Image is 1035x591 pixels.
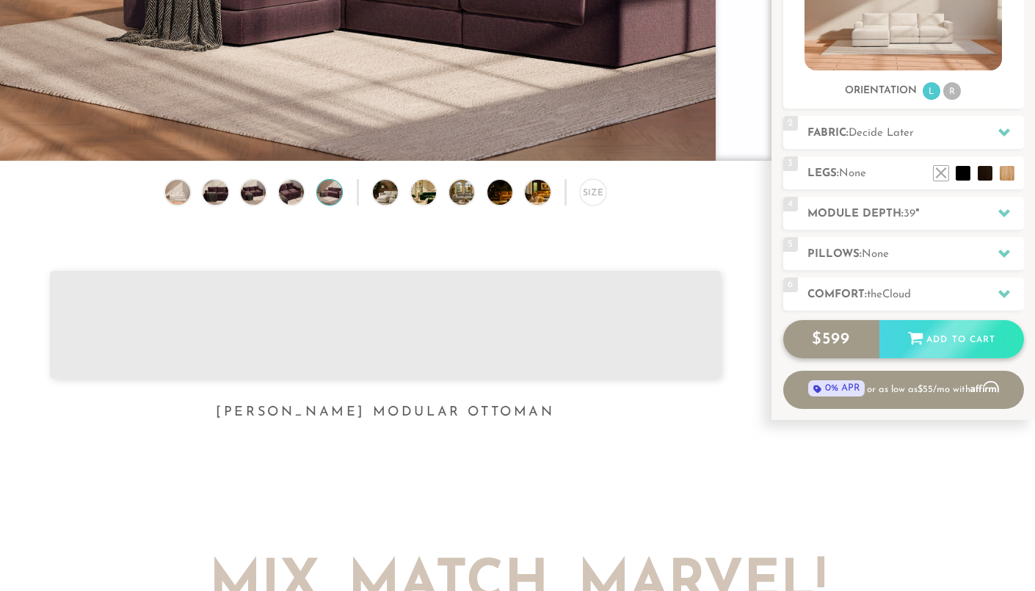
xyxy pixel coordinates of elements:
[862,249,889,260] span: None
[277,180,307,205] img: Landon Modular Ottoman no legs 4
[525,180,570,205] img: DreamSofa Modular Sofa & Sectional Video Presentation 5
[315,180,345,205] img: Landon Modular Ottoman no legs 5
[411,180,456,205] img: DreamSofa Modular Sofa & Sectional Video Presentation 2
[807,165,1024,182] h2: Legs:
[923,82,940,100] li: L
[783,116,798,131] span: 2
[807,125,1024,142] h2: Fabric:
[783,197,798,211] span: 4
[943,82,961,100] li: R
[807,286,1024,303] h2: Comfort:
[867,289,882,300] span: the
[807,246,1024,263] h2: Pillows:
[904,209,915,220] span: 39
[580,179,606,206] div: Size
[783,156,798,171] span: 3
[918,385,933,394] span: $55
[822,331,850,348] span: 599
[839,168,866,179] span: None
[783,371,1024,409] a: 0% APRor as low as $55/mo with Affirm - Learn more about Affirm Financing (opens in modal)
[970,381,998,393] span: Affirm
[783,320,879,360] div: $
[239,180,269,205] img: Landon Modular Ottoman no legs 3
[200,180,230,205] img: Landon Modular Ottoman no legs 2
[845,84,917,98] h3: Orientation
[808,380,865,397] span: 0% APR
[449,180,494,205] img: DreamSofa Modular Sofa & Sectional Video Presentation 3
[879,320,1024,360] div: Add to Cart
[783,237,798,252] span: 5
[849,128,914,139] span: Decide Later
[882,289,911,300] span: Cloud
[807,206,1024,222] h2: Module Depth: "
[973,525,1024,580] iframe: Chat
[487,180,532,205] img: DreamSofa Modular Sofa & Sectional Video Presentation 4
[783,278,798,292] span: 6
[162,180,192,205] img: Landon Modular Ottoman no legs 1
[373,180,418,205] img: DreamSofa Modular Sofa & Sectional Video Presentation 1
